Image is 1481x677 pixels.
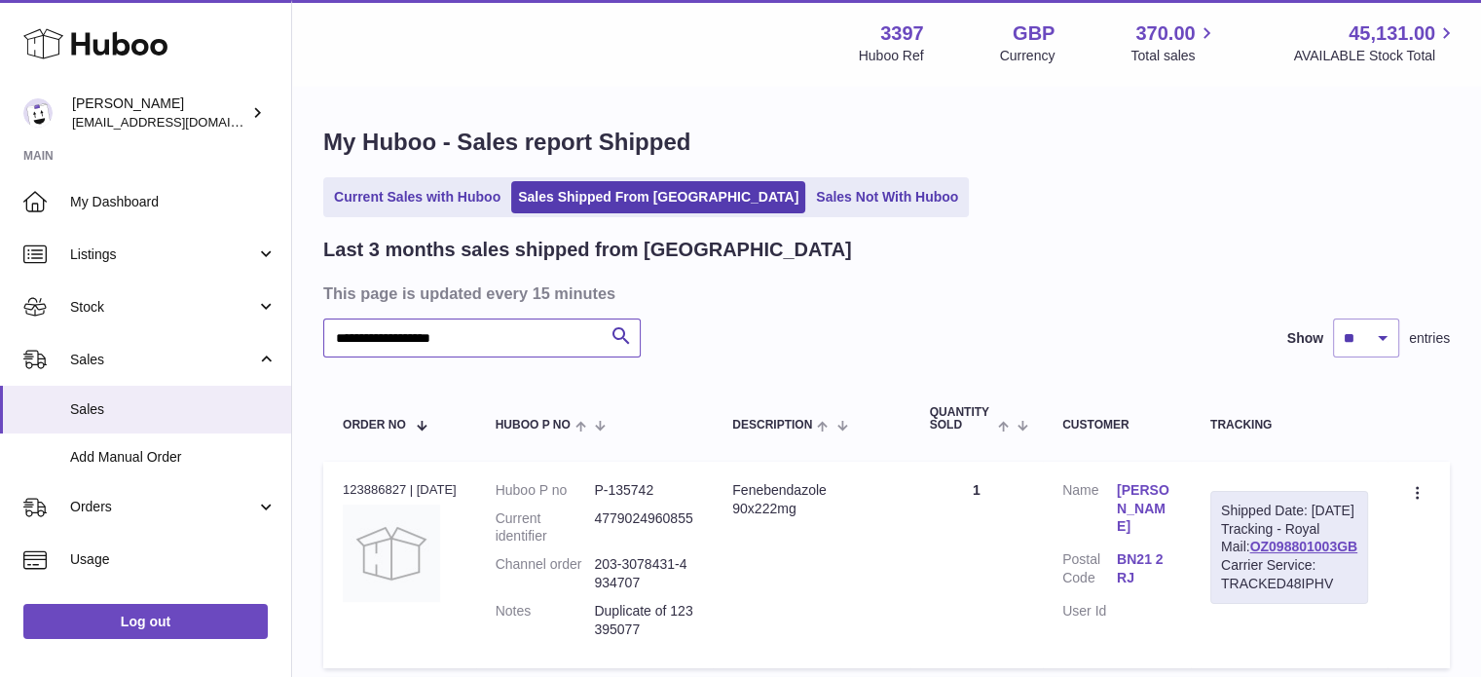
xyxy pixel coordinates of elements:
div: Tracking [1210,419,1368,432]
a: 45,131.00 AVAILABLE Stock Total [1293,20,1458,65]
span: [EMAIL_ADDRESS][DOMAIN_NAME] [72,114,286,130]
span: Listings [70,245,256,264]
strong: 3397 [880,20,924,47]
a: Current Sales with Huboo [327,181,507,213]
p: Duplicate of 123395077 [594,602,693,639]
div: Tracking - Royal Mail: [1210,491,1368,604]
a: BN21 2RJ [1117,550,1171,587]
span: entries [1409,329,1450,348]
a: Sales Not With Huboo [809,181,965,213]
label: Show [1287,329,1323,348]
a: 370.00 Total sales [1130,20,1217,65]
dd: P-135742 [594,481,693,500]
dt: Huboo P no [496,481,595,500]
span: Quantity Sold [930,406,993,432]
span: Sales [70,351,256,369]
div: Currency [1000,47,1055,65]
img: no-photo.jpg [343,505,440,602]
h2: Last 3 months sales shipped from [GEOGRAPHIC_DATA] [323,237,852,263]
span: Sales [70,400,277,419]
dd: 203-3078431-4934707 [594,555,693,592]
h1: My Huboo - Sales report Shipped [323,127,1450,158]
span: My Dashboard [70,193,277,211]
span: Description [732,419,812,432]
span: Order No [343,419,406,432]
dt: Name [1062,481,1117,542]
div: Huboo Ref [859,47,924,65]
span: 370.00 [1135,20,1195,47]
span: 45,131.00 [1349,20,1435,47]
div: 123886827 | [DATE] [343,481,457,499]
a: Sales Shipped From [GEOGRAPHIC_DATA] [511,181,805,213]
span: Usage [70,550,277,569]
span: Add Manual Order [70,448,277,467]
dt: Channel order [496,555,595,592]
div: [PERSON_NAME] [72,94,247,132]
div: Fenebendazole 90x222mg [732,481,890,518]
span: AVAILABLE Stock Total [1293,47,1458,65]
div: Customer [1062,419,1171,432]
a: Log out [23,604,268,639]
dt: User Id [1062,602,1117,621]
strong: GBP [1013,20,1055,47]
span: Huboo P no [496,419,571,432]
a: [PERSON_NAME] [1117,481,1171,537]
dt: Notes [496,602,595,639]
dd: 4779024960855 [594,509,693,546]
span: Orders [70,498,256,516]
a: OZ098801003GB [1249,539,1357,554]
td: 1 [910,462,1043,668]
h3: This page is updated every 15 minutes [323,282,1445,304]
dt: Postal Code [1062,550,1117,592]
div: Carrier Service: TRACKED48IPHV [1221,556,1357,593]
span: Stock [70,298,256,317]
span: Total sales [1130,47,1217,65]
div: Shipped Date: [DATE] [1221,502,1357,520]
dt: Current identifier [496,509,595,546]
img: sales@canchema.com [23,98,53,128]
